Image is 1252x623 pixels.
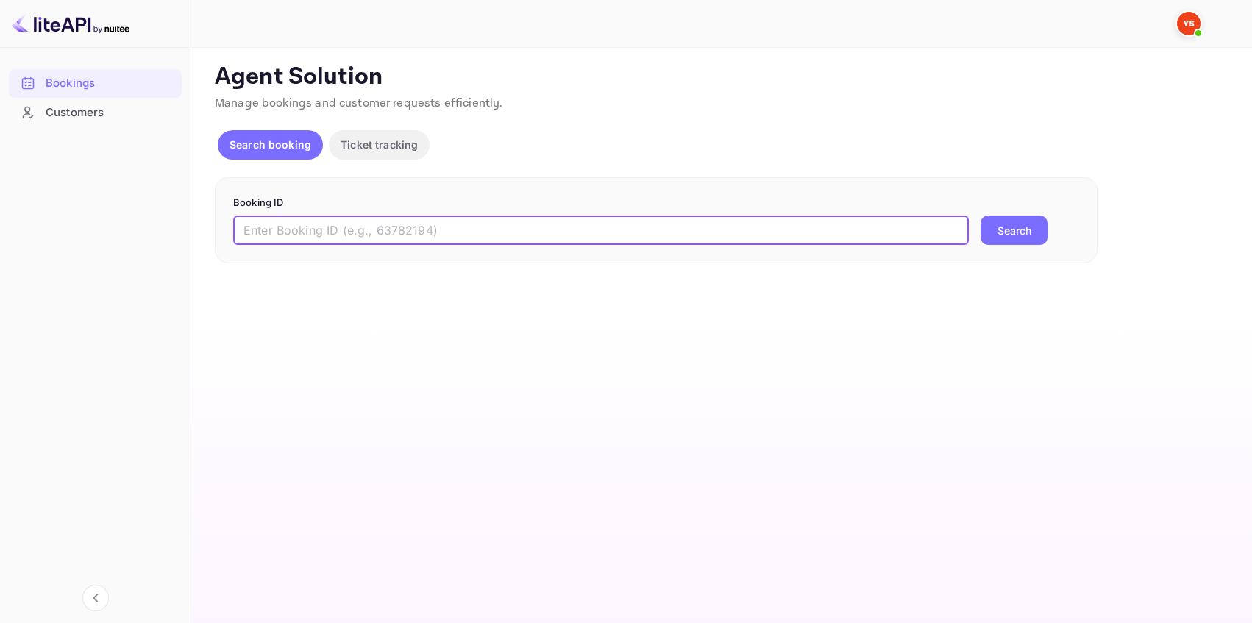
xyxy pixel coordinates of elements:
button: Search [981,216,1048,245]
input: Enter Booking ID (e.g., 63782194) [233,216,969,245]
span: Manage bookings and customer requests efficiently. [215,96,503,111]
p: Search booking [230,137,311,152]
div: Customers [9,99,182,127]
p: Booking ID [233,196,1079,210]
img: Yandex Support [1177,12,1201,35]
p: Agent Solution [215,63,1226,92]
a: Customers [9,99,182,126]
a: Bookings [9,69,182,96]
p: Ticket tracking [341,137,418,152]
div: Bookings [46,75,174,92]
img: LiteAPI logo [12,12,129,35]
div: Bookings [9,69,182,98]
button: Collapse navigation [82,585,109,611]
div: Customers [46,104,174,121]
